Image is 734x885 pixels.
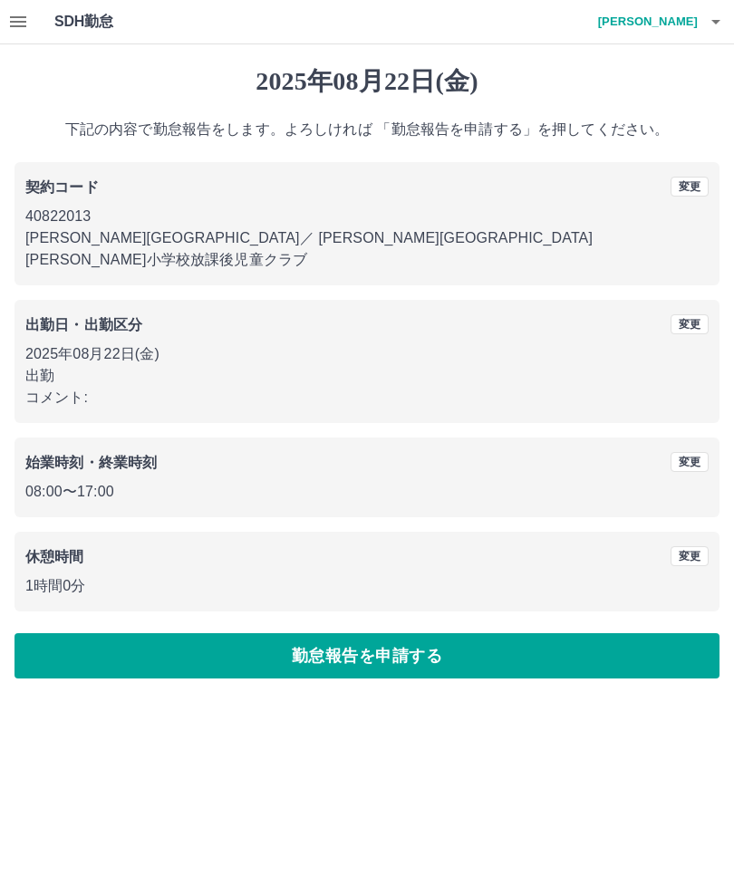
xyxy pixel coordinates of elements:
p: 出勤 [25,365,709,387]
p: コメント: [25,387,709,409]
b: 契約コード [25,179,99,195]
button: 変更 [671,314,709,334]
b: 始業時刻・終業時刻 [25,455,157,470]
p: 08:00 〜 17:00 [25,481,709,503]
p: [PERSON_NAME][GEOGRAPHIC_DATA] ／ [PERSON_NAME][GEOGRAPHIC_DATA][PERSON_NAME]小学校放課後児童クラブ [25,227,709,271]
b: 休憩時間 [25,549,84,564]
p: 下記の内容で勤怠報告をします。よろしければ 「勤怠報告を申請する」を押してください。 [14,119,720,140]
button: 変更 [671,452,709,472]
b: 出勤日・出勤区分 [25,317,142,332]
p: 2025年08月22日(金) [25,343,709,365]
button: 変更 [671,546,709,566]
button: 勤怠報告を申請する [14,633,720,678]
button: 変更 [671,177,709,197]
h1: 2025年08月22日(金) [14,66,720,97]
p: 1時間0分 [25,575,709,597]
p: 40822013 [25,206,709,227]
